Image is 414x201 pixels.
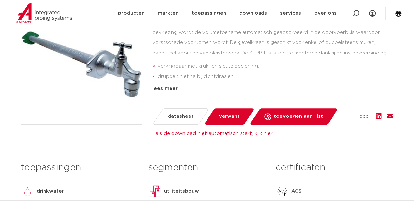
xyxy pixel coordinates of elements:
h3: toepassingen [21,161,138,174]
span: datasheet [168,111,194,122]
img: Product Image for SEPP-Eis vorstbestendige gevelkraan met kruk (2 x buitendraad) [21,4,142,124]
span: deel: [359,113,370,120]
li: eenvoudige en snelle montage dankzij insteekverbinding [158,82,393,92]
a: als de download niet automatisch start, klik hier [155,131,272,136]
h3: certificaten [276,161,393,174]
div: De SEPP-Eis is een vorstbestendige gevelkraan die niet nadruppelt bij het dichtdraaien. Bij bevri... [153,17,393,82]
img: drinkwater [21,185,34,198]
span: verwant [219,111,240,122]
li: verkrijgbaar met kruk- en sleutelbediening. [158,61,393,71]
span: toevoegen aan lijst [274,111,323,122]
li: druppelt niet na bij dichtdraaien [158,71,393,82]
img: ACS [276,185,289,198]
p: utiliteitsbouw [164,187,199,195]
div: lees meer [153,85,393,93]
a: verwant [204,108,254,125]
h3: segmenten [148,161,266,174]
p: ACS [291,187,302,195]
a: datasheet [152,108,209,125]
img: utiliteitsbouw [148,185,161,198]
p: drinkwater [37,187,64,195]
